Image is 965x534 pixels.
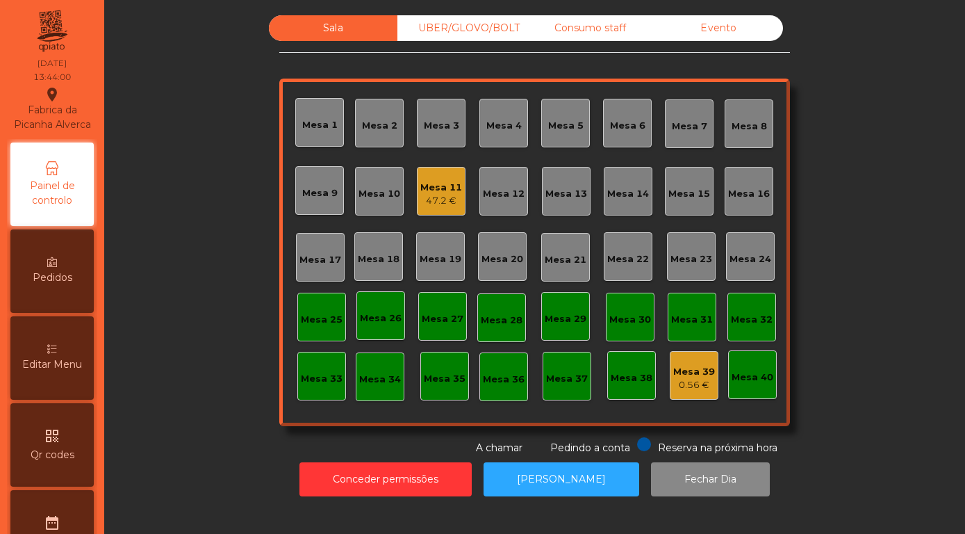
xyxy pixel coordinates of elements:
[33,71,71,83] div: 13:44:00
[31,448,74,462] span: Qr codes
[35,7,69,56] img: qpiato
[610,119,645,133] div: Mesa 6
[476,442,522,454] span: A chamar
[658,442,777,454] span: Reserva na próxima hora
[483,187,525,201] div: Mesa 12
[362,119,397,133] div: Mesa 2
[14,179,90,208] span: Painel de controlo
[11,86,93,132] div: Fabrica da Picanha Alverca
[548,119,584,133] div: Mesa 5
[670,252,712,266] div: Mesa 23
[420,194,462,208] div: 47.2 €
[609,313,651,327] div: Mesa 30
[673,378,715,392] div: 0.56 €
[44,515,60,531] i: date_range
[358,252,399,266] div: Mesa 18
[729,252,771,266] div: Mesa 24
[668,187,710,201] div: Mesa 15
[481,314,522,327] div: Mesa 28
[671,313,713,327] div: Mesa 31
[526,15,654,41] div: Consumo staff
[301,372,343,386] div: Mesa 33
[44,86,60,103] i: location_on
[269,15,397,41] div: Sala
[302,118,338,132] div: Mesa 1
[546,372,588,386] div: Mesa 37
[481,252,523,266] div: Mesa 20
[483,373,525,387] div: Mesa 36
[486,119,522,133] div: Mesa 4
[397,15,526,41] div: UBER/GLOVO/BOLT
[728,187,770,201] div: Mesa 16
[545,312,586,326] div: Mesa 29
[420,181,462,195] div: Mesa 11
[38,57,67,70] div: [DATE]
[651,462,770,496] button: Fechar Dia
[424,372,465,386] div: Mesa 35
[360,311,402,325] div: Mesa 26
[299,253,341,267] div: Mesa 17
[302,186,338,200] div: Mesa 9
[422,312,463,326] div: Mesa 27
[545,253,586,267] div: Mesa 21
[731,313,773,327] div: Mesa 32
[359,373,401,387] div: Mesa 34
[22,357,82,372] span: Editar Menu
[732,371,773,385] div: Mesa 40
[33,270,72,285] span: Pedidos
[550,442,630,454] span: Pedindo a conta
[673,365,715,379] div: Mesa 39
[732,120,767,133] div: Mesa 8
[611,371,652,385] div: Mesa 38
[484,462,639,496] button: [PERSON_NAME]
[545,187,587,201] div: Mesa 13
[299,462,472,496] button: Conceder permissões
[424,119,459,133] div: Mesa 3
[607,187,649,201] div: Mesa 14
[358,187,400,201] div: Mesa 10
[301,313,343,327] div: Mesa 25
[44,428,60,444] i: qr_code
[654,15,783,41] div: Evento
[607,252,649,266] div: Mesa 22
[672,120,707,133] div: Mesa 7
[420,252,461,266] div: Mesa 19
